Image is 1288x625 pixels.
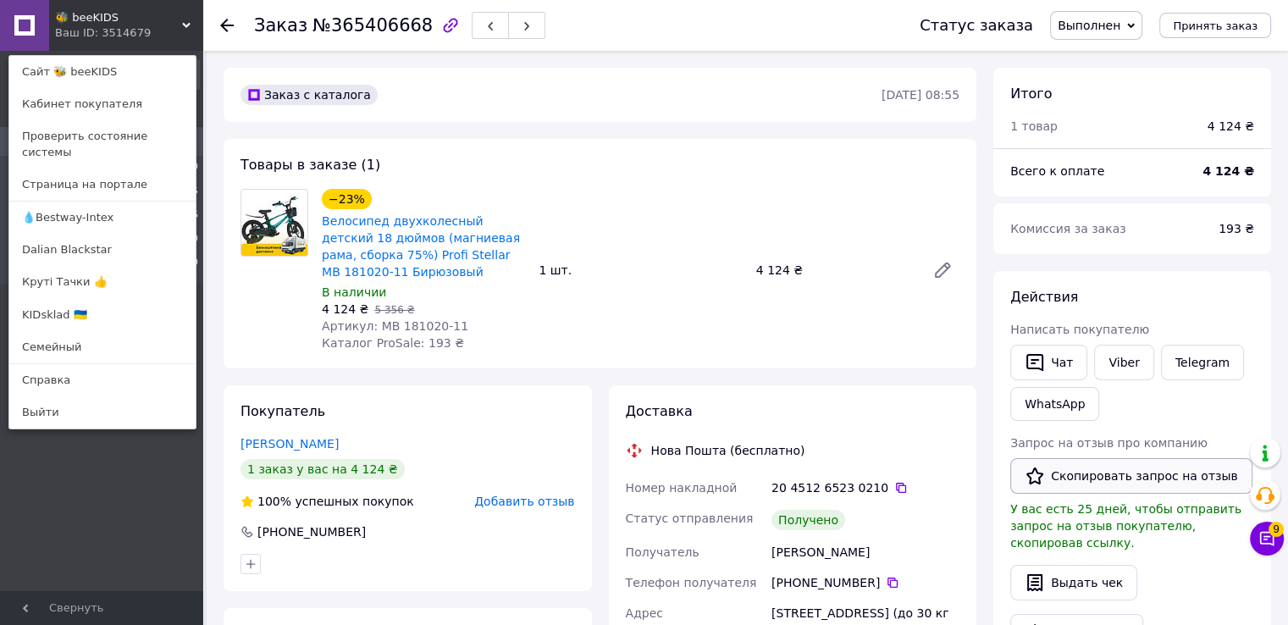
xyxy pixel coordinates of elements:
[1010,323,1149,336] span: Написать покупателю
[240,85,378,105] div: Заказ с каталога
[9,364,196,396] a: Справка
[240,437,339,451] a: [PERSON_NAME]
[882,88,959,102] time: [DATE] 08:55
[647,442,810,459] div: Нова Пошта (бесплатно)
[9,234,196,266] a: Dalian Blackstar
[1219,222,1254,235] span: 193 ₴
[9,331,196,363] a: Семейный
[9,396,196,429] a: Выйти
[1010,164,1104,178] span: Всего к оплате
[312,15,433,36] span: №365406668
[626,576,757,589] span: Телефон получателя
[257,495,291,508] span: 100%
[626,481,738,495] span: Номер накладной
[1250,522,1284,556] button: Чат с покупателем9
[626,403,693,419] span: Доставка
[1010,436,1208,450] span: Запрос на отзыв про компанию
[9,120,196,168] a: Проверить состояние системы
[322,189,372,209] div: −23%
[240,157,380,173] span: Товары в заказе (1)
[1010,502,1241,550] span: У вас есть 25 дней, чтобы отправить запрос на отзыв покупателю, скопировав ссылку.
[626,606,663,620] span: Адрес
[1010,86,1052,102] span: Итого
[749,258,919,282] div: 4 124 ₴
[768,537,963,567] div: [PERSON_NAME]
[9,299,196,331] a: KIDsklad 🇺🇦
[241,190,307,256] img: Велосипед двухколесный детский 18 дюймов (магниевая рама, сборка 75%) Profi Stellar MB 181020-11 ...
[1269,518,1284,534] span: 9
[1094,345,1153,380] a: Viber
[1010,565,1137,600] button: Выдать чек
[9,56,196,88] a: Сайт 🐝 beeKIDS
[55,10,182,25] span: 🐝 beeKIDS
[240,493,414,510] div: успешных покупок
[1010,387,1099,421] a: WhatsApp
[322,302,368,316] span: 4 124 ₴
[240,403,325,419] span: Покупатель
[240,459,405,479] div: 1 заказ у вас на 4 124 ₴
[920,17,1033,34] div: Статус заказа
[1010,345,1087,380] button: Чат
[322,285,386,299] span: В наличии
[926,253,959,287] a: Редактировать
[771,510,845,530] div: Получено
[1010,458,1252,494] button: Скопировать запрос на отзыв
[1208,118,1254,135] div: 4 124 ₴
[1159,13,1271,38] button: Принять заказ
[9,88,196,120] a: Кабинет покупателя
[322,319,468,333] span: Артикул: MB 181020-11
[9,266,196,298] a: Круті Тачки 👍
[1010,119,1058,133] span: 1 товар
[220,17,234,34] div: Вернуться назад
[322,214,520,279] a: Велосипед двухколесный детский 18 дюймов (магниевая рама, сборка 75%) Profi Stellar MB 181020-11 ...
[55,25,126,41] div: Ваш ID: 3514679
[1202,164,1254,178] b: 4 124 ₴
[1173,19,1258,32] span: Принять заказ
[1010,289,1078,305] span: Действия
[9,202,196,234] a: 💧Bestway-Intex
[1010,222,1126,235] span: Комиссия за заказ
[771,479,959,496] div: 20 4512 6523 0210
[771,574,959,591] div: [PHONE_NUMBER]
[9,169,196,201] a: Страница на портале
[1058,19,1120,32] span: Выполнен
[322,336,464,350] span: Каталог ProSale: 193 ₴
[626,545,699,559] span: Получатель
[474,495,574,508] span: Добавить отзыв
[626,512,754,525] span: Статус отправления
[256,523,368,540] div: [PHONE_NUMBER]
[1161,345,1244,380] a: Telegram
[532,258,749,282] div: 1 шт.
[374,304,414,316] span: 5 356 ₴
[254,15,307,36] span: Заказ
